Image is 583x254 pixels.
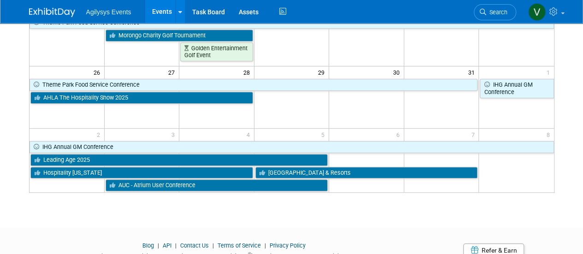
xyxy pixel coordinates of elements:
a: Privacy Policy [270,242,306,249]
span: | [155,242,161,249]
a: Terms of Service [218,242,261,249]
a: Golden Entertainment Golf Event [180,42,253,61]
a: AUC - Atrium User Conference [106,179,328,191]
span: 5 [320,129,329,140]
span: | [173,242,179,249]
a: Morongo Charity Golf Tournament [106,30,253,41]
span: 28 [242,66,254,78]
span: 26 [93,66,104,78]
img: ExhibitDay [29,8,75,17]
span: 1 [546,66,554,78]
a: Hospitality [US_STATE] [30,167,253,179]
img: Vaitiare Munoz [528,3,546,21]
a: Theme Park Food Service Conference [29,79,478,91]
a: Blog [142,242,154,249]
a: IHG Annual GM Conference [480,79,554,98]
a: AHLA The Hospitality Show 2025 [30,92,253,104]
span: Agilysys Events [86,8,131,16]
span: 4 [246,129,254,140]
span: 2 [96,129,104,140]
a: Contact Us [180,242,209,249]
a: Search [474,4,516,20]
span: 3 [171,129,179,140]
span: 30 [392,66,404,78]
span: 7 [470,129,478,140]
a: API [163,242,171,249]
span: Search [486,9,507,16]
span: 8 [546,129,554,140]
span: 27 [167,66,179,78]
a: IHG Annual GM Conference [29,141,554,153]
span: | [210,242,216,249]
span: | [262,242,268,249]
a: Leading Age 2025 [30,154,328,166]
a: [GEOGRAPHIC_DATA] & Resorts [255,167,478,179]
span: 29 [317,66,329,78]
span: 6 [395,129,404,140]
span: 31 [467,66,478,78]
